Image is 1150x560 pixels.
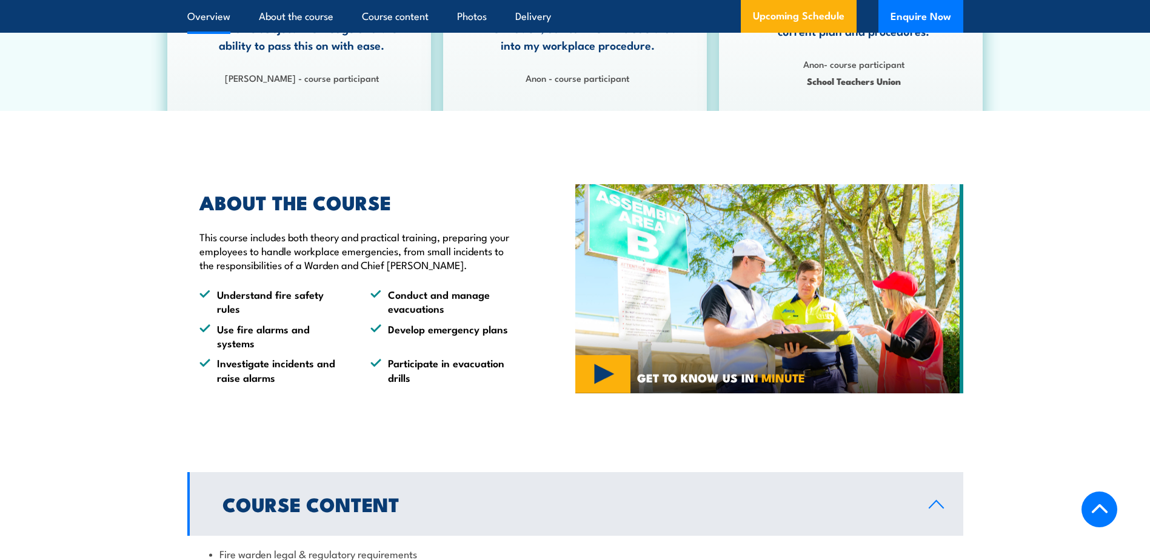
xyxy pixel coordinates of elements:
li: Develop emergency plans [370,322,520,350]
span: School Teachers Union [755,74,952,88]
li: Investigate incidents and raise alarms [199,356,349,384]
img: Fire Warden and Chief Fire Warden Training [575,184,963,394]
li: Use fire alarms and systems [199,322,349,350]
strong: 1 MINUTE [754,368,805,386]
li: Participate in evacuation drills [370,356,520,384]
p: This course includes both theory and practical training, preparing your employees to handle workp... [199,230,520,272]
li: Understand fire safety rules [199,287,349,316]
strong: Anon - course participant [526,71,629,84]
a: Course Content [187,472,963,536]
h2: Course Content [222,495,909,512]
h2: ABOUT THE COURSE [199,193,520,210]
span: GET TO KNOW US IN [637,372,805,383]
strong: [PERSON_NAME] - course participant [225,71,379,84]
li: Conduct and manage evacuations [370,287,520,316]
strong: Anon- course participant [803,57,904,70]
